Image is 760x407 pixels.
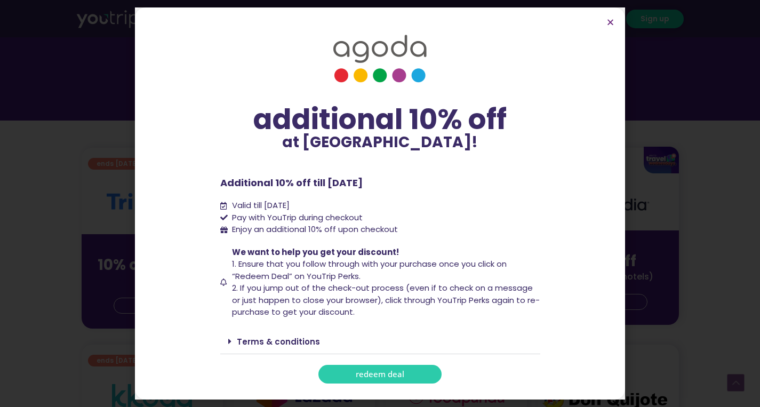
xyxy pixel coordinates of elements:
span: Pay with YouTrip during checkout [229,212,363,224]
span: Valid till [DATE] [229,199,290,212]
div: Terms & conditions [220,329,540,354]
a: redeem deal [318,365,442,384]
a: Terms & conditions [237,336,320,347]
p: Additional 10% off till [DATE] [220,175,540,190]
p: at [GEOGRAPHIC_DATA]! [220,135,540,150]
span: 2. If you jump out of the check-out process (even if to check on a message or just happen to clos... [232,282,540,317]
div: additional 10% off [220,104,540,135]
span: We want to help you get your discount! [232,246,399,258]
span: Enjoy an additional 10% off upon checkout [232,224,398,235]
a: Close [606,18,614,26]
span: 1. Ensure that you follow through with your purchase once you click on “Redeem Deal” on YouTrip P... [232,258,507,282]
span: redeem deal [356,370,404,378]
